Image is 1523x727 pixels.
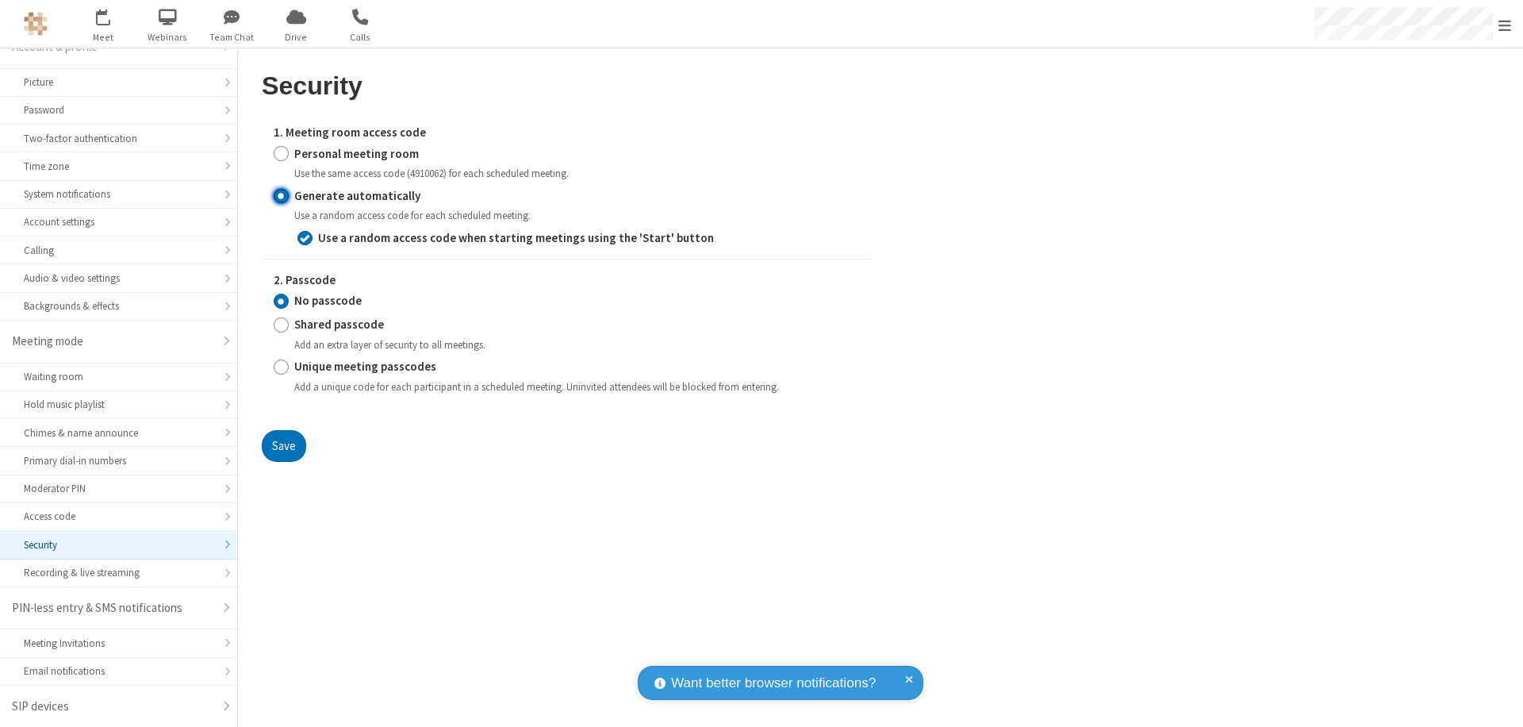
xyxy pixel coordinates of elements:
div: Two-factor authentication [24,131,213,146]
div: Email notifications [24,664,213,679]
div: Recording & live streaming [24,565,213,580]
div: Backgrounds & effects [24,298,213,313]
div: Use a random access code for each scheduled meeting. [294,208,859,223]
h2: Security [262,72,871,100]
div: Hold music playlist [24,397,213,412]
strong: Unique meeting passcodes [294,359,436,374]
strong: Use a random access code when starting meetings using the 'Start' button [318,230,714,245]
span: Meet [74,30,133,44]
div: Audio & video settings [24,271,213,286]
span: Webinars [138,30,198,44]
div: Add a unique code for each participant in a scheduled meeting. Uninvited attendees will be blocke... [294,379,859,394]
img: QA Selenium DO NOT DELETE OR CHANGE [24,12,48,36]
div: Picture [24,75,213,90]
div: Password [24,102,213,117]
div: Use the same access code (4910062) for each scheduled meeting. [294,166,859,181]
div: PIN-less entry & SMS notifications [12,599,213,617]
strong: Personal meeting room [294,146,419,161]
div: 1 [107,9,117,21]
strong: Shared passcode [294,317,384,332]
div: Meeting Invitations [24,636,213,651]
label: 1. Meeting room access code [274,124,859,142]
div: Calling [24,243,213,258]
div: Moderator PIN [24,481,213,496]
div: Meeting mode [12,333,213,351]
div: Waiting room [24,369,213,384]
div: Add an extra layer of security to all meetings. [294,337,859,352]
div: Time zone [24,159,213,174]
div: Access code [24,509,213,524]
span: Want better browser notifications? [671,673,876,694]
span: Calls [331,30,390,44]
strong: Generate automatically [294,188,420,203]
iframe: Chat [1483,686,1511,716]
label: 2. Passcode [274,271,859,290]
div: Account settings [24,214,213,229]
strong: No passcode [294,293,362,308]
div: Security [24,537,213,552]
div: Chimes & name announce [24,425,213,440]
div: System notifications [24,187,213,202]
div: SIP devices [12,698,213,716]
span: Drive [267,30,326,44]
button: Save [262,430,306,462]
span: Team Chat [202,30,262,44]
div: Primary dial-in numbers [24,453,213,468]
